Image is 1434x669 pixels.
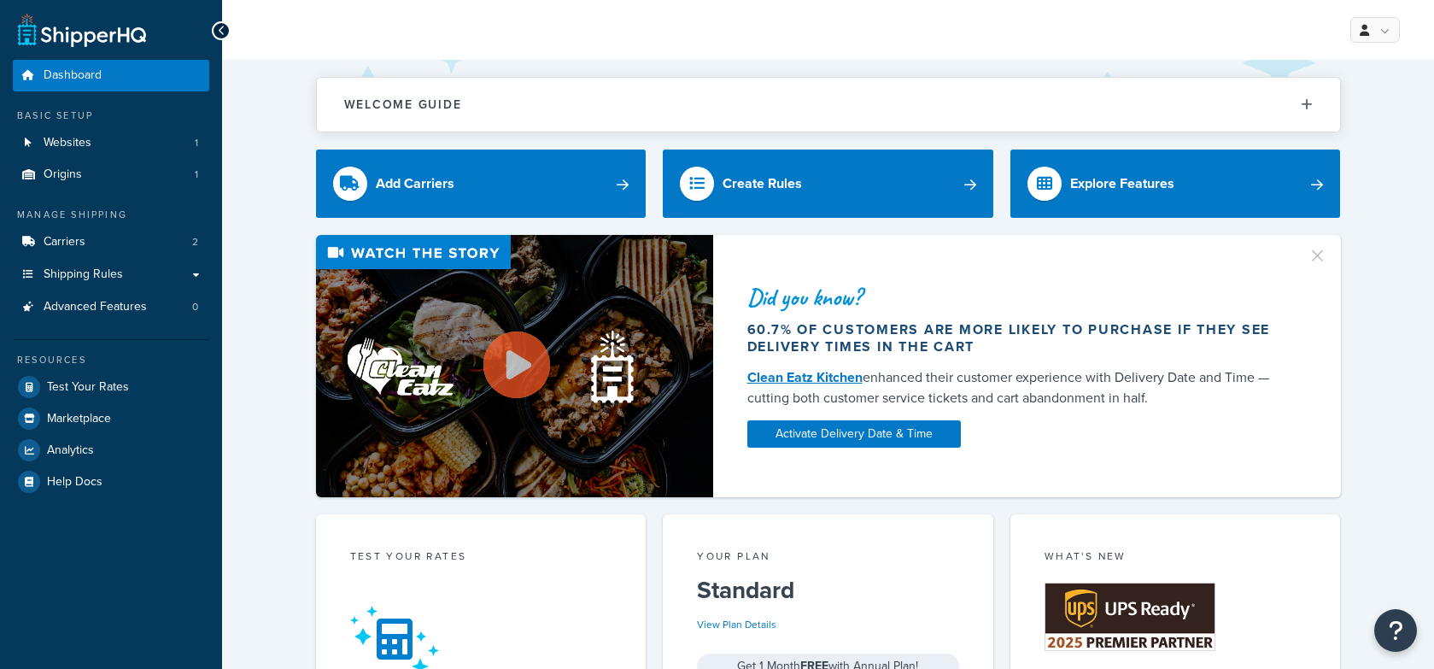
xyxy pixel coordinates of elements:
a: Origins1 [13,159,209,191]
div: Test your rates [350,549,612,568]
span: Origins [44,167,82,182]
button: Open Resource Center [1374,609,1417,652]
div: Your Plan [697,549,959,568]
a: Help Docs [13,467,209,497]
li: Carriers [13,226,209,258]
div: Add Carriers [376,172,454,196]
a: Explore Features [1010,150,1341,218]
a: Activate Delivery Date & Time [747,420,961,448]
a: Websites1 [13,127,209,159]
img: Video thumbnail [316,235,713,497]
div: Basic Setup [13,109,209,123]
a: Analytics [13,435,209,466]
div: 60.7% of customers are more likely to purchase if they see delivery times in the cart [747,321,1287,355]
span: Dashboard [44,68,102,83]
span: Marketplace [47,412,111,426]
div: Did you know? [747,285,1287,309]
span: Websites [44,136,91,150]
button: Welcome Guide [317,78,1340,132]
div: Resources [13,353,209,367]
a: Dashboard [13,60,209,91]
span: Help Docs [47,475,102,490]
div: enhanced their customer experience with Delivery Date and Time — cutting both customer service ti... [747,367,1287,408]
div: Manage Shipping [13,208,209,222]
a: Marketplace [13,403,209,434]
div: Explore Features [1070,172,1174,196]
span: Analytics [47,443,94,458]
span: 1 [195,167,198,182]
span: 0 [192,300,198,314]
li: Origins [13,159,209,191]
li: Websites [13,127,209,159]
span: 1 [195,136,198,150]
li: Advanced Features [13,291,209,323]
span: Test Your Rates [47,380,129,395]
span: Carriers [44,235,85,249]
a: Shipping Rules [13,259,209,290]
a: Carriers2 [13,226,209,258]
div: What's New [1045,549,1307,568]
a: Create Rules [663,150,993,218]
a: Clean Eatz Kitchen [747,367,863,387]
a: Add Carriers [316,150,647,218]
h5: Standard [697,577,959,604]
span: 2 [192,235,198,249]
div: Create Rules [723,172,802,196]
a: View Plan Details [697,617,776,632]
a: Test Your Rates [13,372,209,402]
a: Advanced Features0 [13,291,209,323]
span: Advanced Features [44,300,147,314]
span: Shipping Rules [44,267,123,282]
h2: Welcome Guide [344,98,462,111]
